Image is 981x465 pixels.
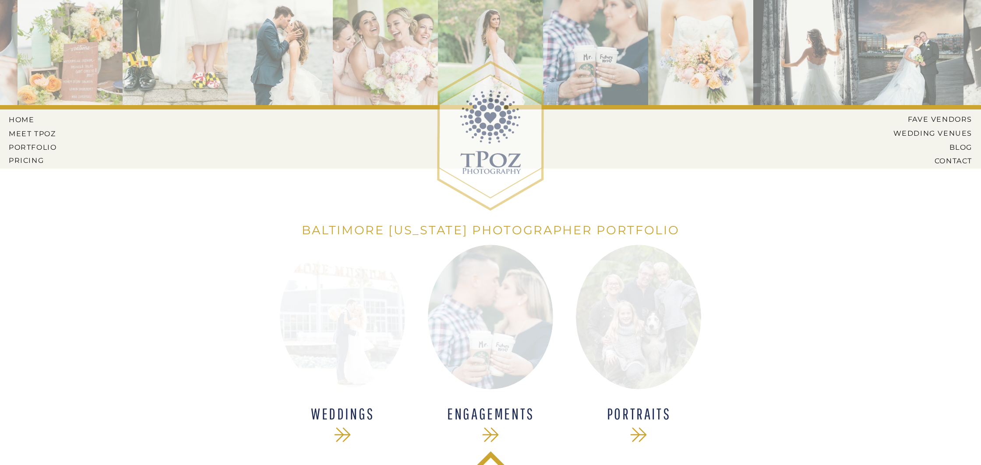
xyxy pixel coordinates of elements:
[9,116,48,123] a: HOME
[900,115,972,123] a: Fave Vendors
[292,223,690,239] h1: Baltimore [US_STATE] Photographer Portfolio
[9,156,59,164] a: Pricing
[9,130,56,137] a: MEET tPoz
[886,143,972,151] a: BLOG
[582,406,696,423] a: Portraits
[434,406,548,423] a: ENGAGEMENTS
[903,157,972,165] a: CONTACT
[9,143,59,151] a: PORTFOLIO
[880,129,972,137] a: Wedding Venues
[286,406,400,423] a: WEDDINGS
